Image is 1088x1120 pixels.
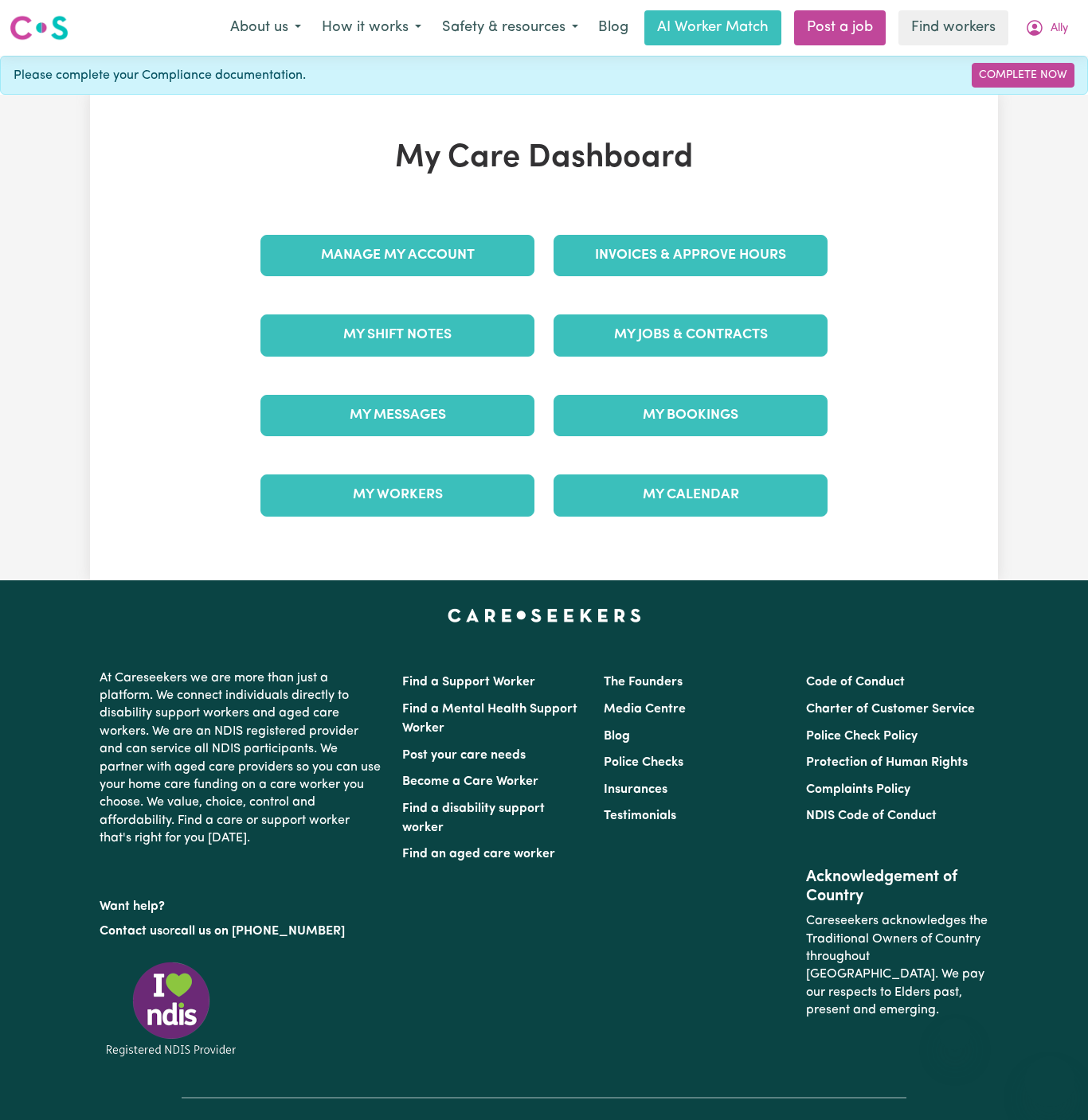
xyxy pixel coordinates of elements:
a: Police Check Policy [806,730,918,743]
button: About us [220,11,311,45]
a: Careseekers home page [448,609,641,622]
button: How it works [311,11,432,45]
a: NDIS Code of Conduct [806,810,937,822]
a: The Founders [604,676,683,689]
span: Please complete your Compliance documentation. [14,66,306,85]
iframe: Button to launch messaging window [1024,1056,1075,1107]
a: Insurances [604,783,667,796]
a: Testimonials [604,810,676,822]
a: call us on [PHONE_NUMBER] [174,925,345,938]
p: or [100,916,383,946]
a: Find a disability support worker [402,802,545,834]
a: My Messages [260,395,534,436]
a: Careseekers logo [10,10,68,46]
a: My Jobs & Contracts [554,314,828,356]
a: My Shift Notes [260,314,534,356]
a: Post your care needs [402,749,526,762]
button: Safety & resources [432,11,589,45]
a: Find workers [898,10,1008,45]
a: My Calendar [554,474,828,516]
a: Blog [589,10,638,45]
a: Blog [604,730,630,743]
button: My Account [1015,11,1078,45]
span: Ally [1051,20,1068,37]
p: Want help? [100,892,383,915]
a: Media Centre [604,703,686,716]
img: Registered NDIS provider [100,959,243,1059]
img: Careseekers logo [10,14,68,42]
a: Find a Mental Health Support Worker [402,703,577,735]
a: Complaints Policy [806,783,910,796]
a: Find a Support Worker [402,676,535,689]
iframe: Close message [939,1018,971,1050]
a: Contact us [100,925,162,938]
a: Manage My Account [260,235,534,276]
a: Become a Care Worker [402,775,538,788]
a: Complete Now [972,63,1074,88]
a: Police Checks [604,756,683,769]
p: Careseekers acknowledges the Traditional Owners of Country throughout [GEOGRAPHIC_DATA]. We pay o... [806,906,988,1025]
h1: My Care Dashboard [251,139,837,178]
p: At Careseekers we are more than just a platform. We connect individuals directly to disability su... [100,663,383,854]
a: Protection of Human Rights [806,756,968,769]
a: Charter of Customer Service [806,703,975,716]
a: AI Worker Match [644,10,781,45]
a: Invoices & Approve Hours [554,235,828,276]
a: Find an aged care worker [402,848,555,860]
a: Post a job [794,10,886,45]
a: My Workers [260,474,534,516]
a: My Bookings [554,395,828,436]
h2: Acknowledgement of Country [806,868,988,906]
a: Code of Conduct [806,676,905,689]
